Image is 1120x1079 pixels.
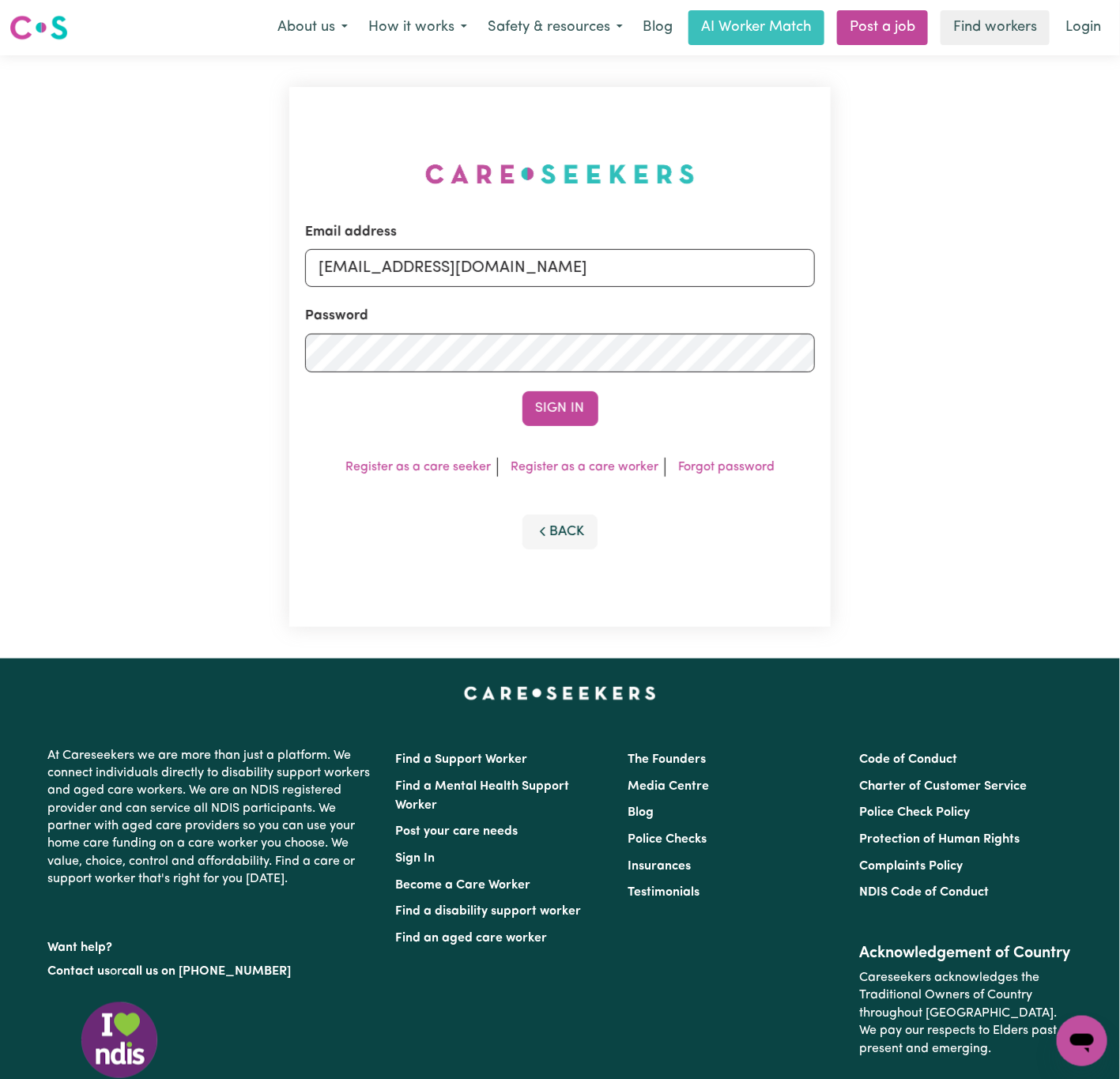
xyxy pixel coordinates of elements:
a: Police Check Policy [859,806,970,819]
a: Code of Conduct [859,753,957,766]
a: Register as a care worker [511,461,658,473]
a: Become a Care Worker [396,879,531,892]
a: call us on [PHONE_NUMBER] [123,965,292,978]
button: About us [267,11,358,44]
iframe: Button to launch messaging window [1057,1016,1107,1066]
a: Find a Mental Health Support Worker [396,780,570,812]
a: Contact us [48,965,111,978]
p: Want help? [48,933,377,956]
a: Blog [633,10,682,45]
button: Sign In [522,391,598,426]
a: Police Checks [628,833,707,846]
a: Protection of Human Rights [859,833,1020,846]
a: Complaints Policy [859,860,963,873]
a: Login [1056,10,1111,45]
a: Find workers [941,10,1050,45]
p: Careseekers acknowledges the Traditional Owners of Country throughout [GEOGRAPHIC_DATA]. We pay o... [859,963,1072,1064]
a: Careseekers home page [464,687,656,700]
a: Post your care needs [396,825,519,838]
a: Charter of Customer Service [859,780,1027,793]
a: Find a disability support worker [396,905,582,918]
a: Forgot password [678,461,775,473]
a: Careseekers logo [9,9,68,46]
a: Testimonials [628,886,700,899]
a: Post a job [837,10,928,45]
h2: Acknowledgement of Country [859,944,1072,963]
a: Blog [628,806,654,819]
button: Back [522,515,598,549]
a: Find a Support Worker [396,753,528,766]
a: The Founders [628,753,706,766]
a: AI Worker Match [688,10,824,45]
label: Password [305,306,368,326]
button: Safety & resources [477,11,633,44]
a: Insurances [628,860,691,873]
img: Careseekers logo [9,13,68,42]
a: Register as a care seeker [345,461,491,473]
label: Email address [305,222,397,243]
a: Media Centre [628,780,709,793]
a: Find an aged care worker [396,932,548,945]
p: or [48,956,377,987]
a: Sign In [396,852,436,865]
input: Email address [305,249,815,287]
a: NDIS Code of Conduct [859,886,989,899]
p: At Careseekers we are more than just a platform. We connect individuals directly to disability su... [48,741,377,895]
button: How it works [358,11,477,44]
